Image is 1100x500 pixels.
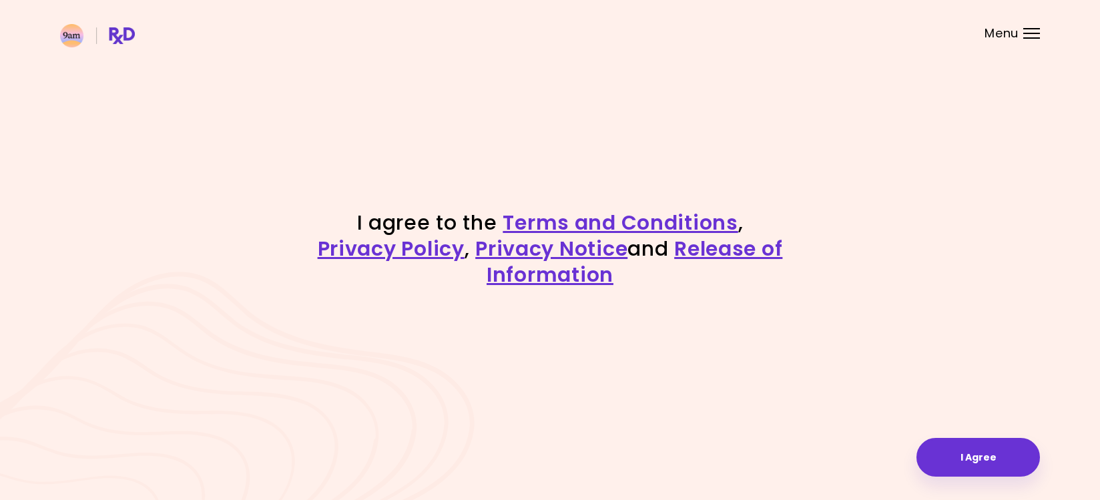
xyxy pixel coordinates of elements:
[487,234,782,289] a: Release of Information
[60,24,135,47] img: RxDiet
[916,438,1040,477] button: I Agree
[503,208,738,237] a: Terms and Conditions
[318,234,465,263] a: Privacy Policy
[475,234,627,263] a: Privacy Notice
[316,210,784,288] h1: I agree to the , , and
[985,27,1019,39] span: Menu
